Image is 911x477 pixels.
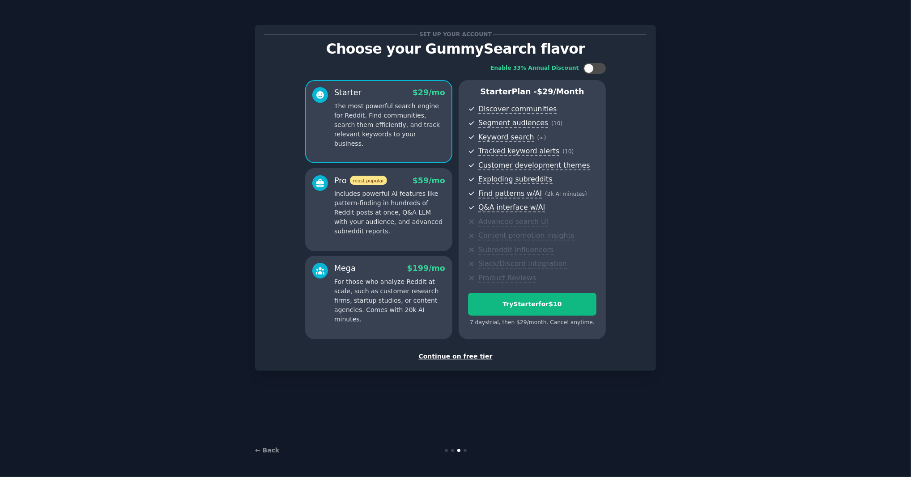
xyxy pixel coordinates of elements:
[537,135,546,141] span: ( ∞ )
[264,41,647,57] p: Choose your GummySearch flavor
[478,175,552,184] span: Exploding subreddits
[478,189,542,198] span: Find patterns w/AI
[468,300,596,309] div: Try Starter for $10
[551,120,562,127] span: ( 10 )
[478,259,567,269] span: Slack/Discord integration
[478,118,548,128] span: Segment audiences
[478,133,534,142] span: Keyword search
[478,274,536,283] span: Product Reviews
[468,319,596,327] div: 7 days trial, then $ 29 /month . Cancel anytime.
[478,245,553,255] span: Subreddit influencers
[407,264,445,273] span: $ 199 /mo
[264,352,647,361] div: Continue on free tier
[537,87,584,96] span: $ 29 /month
[334,87,362,98] div: Starter
[413,176,445,185] span: $ 59 /mo
[545,191,587,197] span: ( 2k AI minutes )
[350,176,387,185] span: most popular
[478,203,545,212] span: Q&A interface w/AI
[334,101,445,148] p: The most powerful search engine for Reddit. Find communities, search them efficiently, and track ...
[334,277,445,324] p: For those who analyze Reddit at scale, such as customer research firms, startup studios, or conte...
[478,161,590,170] span: Customer development themes
[478,217,548,227] span: Advanced search UI
[478,231,575,241] span: Content promotion insights
[334,175,387,186] div: Pro
[468,293,596,316] button: TryStarterfor$10
[255,447,279,454] a: ← Back
[418,30,494,39] span: Set up your account
[468,86,596,97] p: Starter Plan -
[490,64,579,72] div: Enable 33% Annual Discount
[478,147,559,156] span: Tracked keyword alerts
[562,148,574,155] span: ( 10 )
[413,88,445,97] span: $ 29 /mo
[334,263,356,274] div: Mega
[478,105,557,114] span: Discover communities
[334,189,445,236] p: Includes powerful AI features like pattern-finding in hundreds of Reddit posts at once, Q&A LLM w...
